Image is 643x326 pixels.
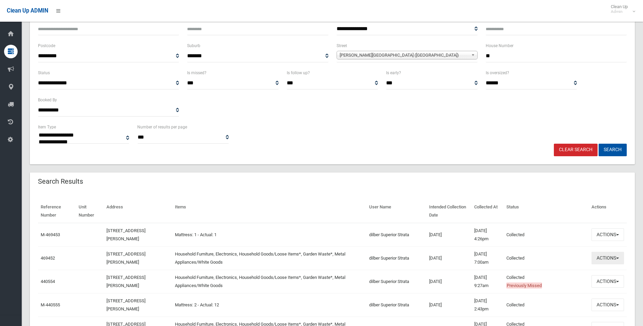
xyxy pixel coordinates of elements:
label: Is oversized? [486,69,509,77]
label: Is follow up? [287,69,310,77]
a: [STREET_ADDRESS][PERSON_NAME] [106,251,145,265]
button: Actions [591,252,624,264]
small: Admin [611,9,628,14]
th: Reference Number [38,200,76,223]
td: [DATE] [426,270,471,293]
span: Clean Up ADMIN [7,7,48,14]
header: Search Results [30,175,91,188]
td: [DATE] 2:43pm [471,293,504,317]
th: Items [172,200,367,223]
td: Collected [504,246,589,270]
label: House Number [486,42,514,49]
button: Search [599,144,627,156]
td: Household Furniture, Electronics, Household Goods/Loose Items*, Garden Waste*, Metal Appliances/W... [172,246,367,270]
th: User Name [366,200,426,223]
td: dilber Superior Strata [366,293,426,317]
td: [DATE] 4:26pm [471,223,504,247]
td: Collected [504,270,589,293]
label: Postcode [38,42,55,49]
td: dilber Superior Strata [366,223,426,247]
a: 440554 [41,279,55,284]
td: Mattress: 1 - Actual: 1 [172,223,367,247]
td: dilber Superior Strata [366,270,426,293]
span: Clean Up [607,4,635,14]
a: Clear Search [554,144,598,156]
td: [DATE] [426,293,471,317]
th: Actions [589,200,627,223]
a: [STREET_ADDRESS][PERSON_NAME] [106,228,145,241]
td: dilber Superior Strata [366,246,426,270]
button: Actions [591,275,624,288]
td: Collected [504,293,589,317]
label: Status [38,69,50,77]
th: Address [104,200,172,223]
button: Actions [591,228,624,241]
td: [DATE] [426,223,471,247]
span: Previously Missed [506,283,542,288]
span: [PERSON_NAME][GEOGRAPHIC_DATA] ([GEOGRAPHIC_DATA]) [340,51,468,59]
label: Street [337,42,347,49]
td: Collected [504,223,589,247]
a: [STREET_ADDRESS][PERSON_NAME] [106,275,145,288]
td: [DATE] 7:00am [471,246,504,270]
label: Is early? [386,69,401,77]
button: Actions [591,299,624,311]
a: M-440555 [41,302,60,307]
th: Intended Collection Date [426,200,471,223]
th: Collected At [471,200,504,223]
td: Mattress: 2 - Actual: 12 [172,293,367,317]
label: Booked By [38,96,57,104]
td: [DATE] 9:27am [471,270,504,293]
th: Unit Number [76,200,103,223]
td: [DATE] [426,246,471,270]
label: Number of results per page [137,123,187,131]
a: 469452 [41,256,55,261]
a: [STREET_ADDRESS][PERSON_NAME] [106,298,145,311]
label: Item Type [38,123,56,131]
td: Household Furniture, Electronics, Household Goods/Loose Items*, Garden Waste*, Metal Appliances/W... [172,270,367,293]
a: M-469453 [41,232,60,237]
th: Status [504,200,589,223]
label: Is missed? [187,69,206,77]
label: Suburb [187,42,200,49]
